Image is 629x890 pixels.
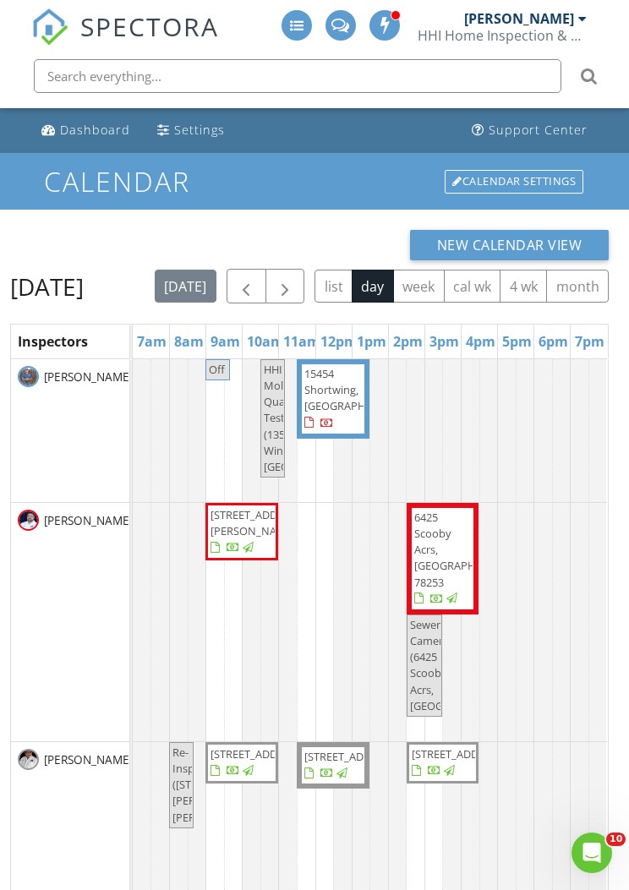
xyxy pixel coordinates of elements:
[18,366,39,387] img: jj.jpg
[410,230,610,260] button: New Calendar View
[414,510,521,590] span: 6425 Scooby Acrs, [GEOGRAPHIC_DATA] 78253
[489,122,588,138] div: Support Center
[209,362,225,377] span: Off
[31,8,68,46] img: The Best Home Inspection Software - Spectora
[389,328,427,355] a: 2pm
[10,270,84,303] h2: [DATE]
[546,270,609,303] button: month
[464,10,574,27] div: [PERSON_NAME]
[445,170,583,194] div: Calendar Settings
[393,270,445,303] button: week
[410,617,520,713] span: Sewer Camera (6425 Scooby Acrs, [GEOGRAPHIC_DATA])
[500,270,547,303] button: 4 wk
[465,115,594,146] a: Support Center
[571,328,609,355] a: 7pm
[314,270,353,303] button: list
[174,122,225,138] div: Settings
[35,115,137,146] a: Dashboard
[206,328,244,355] a: 9am
[44,167,586,196] h1: Calendar
[444,270,501,303] button: cal wk
[279,328,325,355] a: 11am
[41,512,136,529] span: [PERSON_NAME]
[211,507,305,538] span: [STREET_ADDRESS][PERSON_NAME]
[572,833,612,873] iframe: Intercom live chat
[418,27,587,44] div: HHI Home Inspection & Pest Control
[170,328,208,355] a: 8am
[133,328,171,355] a: 7am
[304,749,399,764] span: [STREET_ADDRESS]
[243,328,288,355] a: 10am
[31,23,219,58] a: SPECTORA
[304,366,411,413] span: 15454 Shortwing, [GEOGRAPHIC_DATA]
[34,59,561,93] input: Search everything...
[425,328,463,355] a: 3pm
[150,115,232,146] a: Settings
[353,328,391,355] a: 1pm
[606,833,626,846] span: 10
[498,328,536,355] a: 5pm
[316,328,362,355] a: 12pm
[443,168,585,195] a: Calendar Settings
[18,749,39,770] img: img_0667.jpeg
[352,270,394,303] button: day
[155,270,216,303] button: [DATE]
[412,746,506,762] span: [STREET_ADDRESS]
[265,269,305,303] button: Next day
[18,510,39,531] img: 8334a47d40204d029b6682c9b1fdee83.jpeg
[80,8,219,44] span: SPECTORA
[41,751,136,768] span: [PERSON_NAME]
[462,328,500,355] a: 4pm
[41,369,136,385] span: [PERSON_NAME]
[18,332,88,351] span: Inspectors
[227,269,266,303] button: Previous day
[172,745,271,825] span: Re-Inspection ([STREET_ADDRESS][PERSON_NAME], [PERSON_NAME])
[60,122,130,138] div: Dashboard
[211,746,305,762] span: [STREET_ADDRESS]
[534,328,572,355] a: 6pm
[264,362,374,474] span: HHI Mold/Air Quality Testing (13534 Windward, [GEOGRAPHIC_DATA])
